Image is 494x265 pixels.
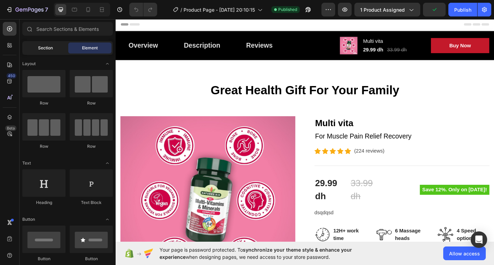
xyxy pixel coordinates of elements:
[449,250,480,257] span: Allow access
[22,256,66,262] div: Button
[102,214,113,225] span: Toggle open
[22,143,66,149] div: Row
[363,26,386,34] div: Buy Now
[283,227,301,244] img: Alt Image
[448,3,477,16] button: Publish
[102,58,113,69] span: Toggle open
[116,18,494,242] iframe: Design area
[102,158,113,169] span: Toggle open
[22,160,31,166] span: Text
[360,6,405,13] span: 1 product assigned
[22,216,35,222] span: Button
[216,227,233,244] img: Alt Image
[133,20,180,39] a: Reviews
[22,22,113,36] input: Search Sections & Elements
[354,3,420,16] button: 1 product assigned
[70,200,113,206] div: Text Block
[443,246,486,260] button: Allow access
[142,24,171,35] div: Reviews
[216,208,237,214] p: dsqdqsd
[70,100,113,106] div: Row
[216,172,252,202] div: 29.99 dh
[129,3,157,16] div: Undo/Redo
[237,227,272,244] p: 12H+ work time
[3,3,51,16] button: 7
[22,61,36,67] span: Layout
[295,30,317,39] div: 33.99 dh
[70,256,113,262] div: Button
[278,7,297,13] span: Published
[259,141,292,149] p: (224 reviews)
[6,71,406,87] p: Great Health Gift For Your Family
[255,172,291,202] div: 33.99 dh
[343,22,407,38] button: Buy Now
[269,20,332,30] h2: Multi vita
[38,45,53,51] span: Section
[350,227,367,244] img: Alt Image
[184,6,255,13] span: Product Page - [DATE] 20:10:15
[304,227,339,244] p: 6 Massage heads
[269,30,292,39] div: 29.99 dh
[7,73,16,79] div: 450
[217,123,406,134] p: For Muscle Pain Relief Recovery
[22,100,66,106] div: Row
[5,125,16,131] div: Beta
[371,227,406,244] p: 4 Speed options
[160,246,379,261] span: Your page is password protected. To when designing pages, we need access to your store password.
[471,231,487,248] div: Open Intercom Messenger
[454,6,471,13] div: Publish
[160,247,352,260] span: synchronize your theme style & enhance your experience
[180,6,182,13] span: /
[216,107,407,122] a: Multi vita
[45,5,48,14] p: 7
[22,200,66,206] div: Heading
[331,181,407,192] pre: Save 12%. Only on [DATE]!
[70,143,113,149] div: Row
[82,45,98,51] span: Element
